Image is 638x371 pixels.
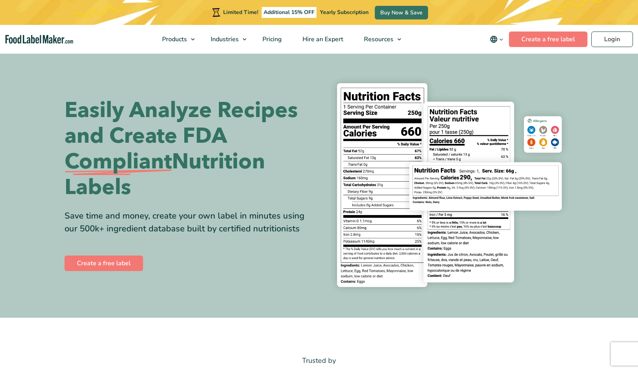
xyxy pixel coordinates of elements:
a: Buy Now & Save [375,6,428,19]
a: Hire an Expert [292,25,352,54]
span: Resources [362,35,394,44]
a: Industries [201,25,250,54]
a: Products [152,25,199,54]
a: Create a free label [65,255,143,271]
a: Login [591,31,633,47]
span: Yearly Subscription [320,9,369,16]
span: Additional 15% OFF [262,7,316,18]
span: Compliant [65,149,172,175]
span: Hire an Expert [300,35,344,44]
a: Create a free label [509,31,587,47]
span: Industries [208,35,239,44]
span: Limited Time! [223,9,258,16]
div: Save time and money, create your own label in minutes using our 500k+ ingredient database built b... [65,210,313,235]
a: Resources [354,25,405,54]
h1: Easily Analyze Recipes and Create FDA Nutrition Labels [65,98,313,200]
span: Products [160,35,188,44]
span: Pricing [260,35,283,44]
p: Trusted by [65,355,574,366]
a: Pricing [252,25,290,54]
